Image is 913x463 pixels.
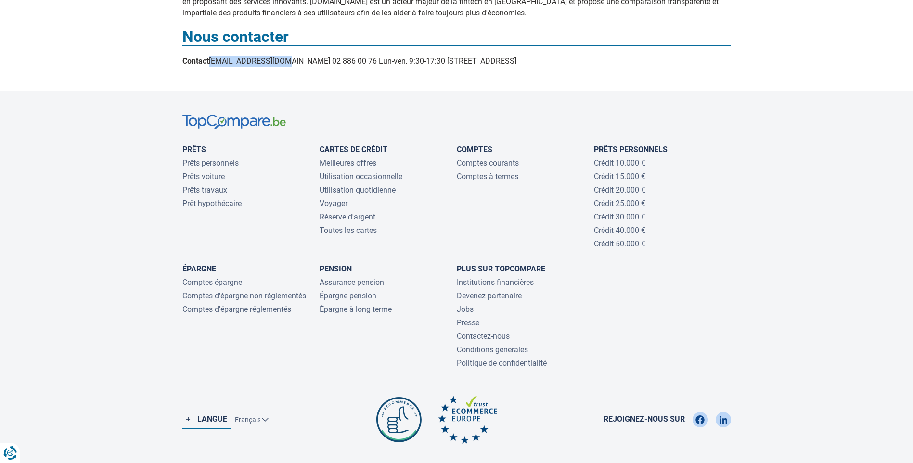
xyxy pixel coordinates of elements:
a: Pension [320,264,352,273]
a: Devenez partenaire [457,291,522,300]
img: LinkedIn TopCompare [720,412,727,427]
a: Contactez-nous [457,332,510,341]
img: Ecommerce Europe TopCompare [438,396,497,444]
a: Assurance pension [320,278,384,287]
a: Crédit 30.000 € [594,212,645,221]
img: Facebook TopCompare [695,412,705,427]
a: Crédit 50.000 € [594,239,645,248]
a: Prêts personnels [182,158,239,167]
a: Utilisation occasionnelle [320,172,402,181]
a: Crédit 10.000 € [594,158,645,167]
a: Jobs [457,305,474,314]
a: Comptes d'épargne non réglementés [182,291,306,300]
a: Politique de confidentialité [457,359,547,368]
a: Comptes épargne [182,278,242,287]
b: Contact [182,56,209,65]
a: Voyager [320,199,347,208]
label: Langue [182,410,231,429]
a: Prêts personnels [594,145,668,154]
span: Rejoignez-nous sur [604,414,685,425]
a: Comptes d'épargne réglementés [182,305,291,314]
a: Conditions générales [457,345,528,354]
a: Comptes [457,145,492,154]
a: Crédit 25.000 € [594,199,645,208]
a: Cartes de Crédit [320,145,387,154]
a: Plus sur TopCompare [457,264,545,273]
a: Comptes à termes [457,172,518,181]
a: Crédit 15.000 € [594,172,645,181]
img: Be commerce TopCompare [374,396,424,444]
a: Prêts travaux [182,185,227,194]
a: Réserve d'argent [320,212,375,221]
a: Prêt hypothécaire [182,199,242,208]
a: Épargne à long terme [320,305,392,314]
a: Crédit 40.000 € [594,226,645,235]
a: Prêts voiture [182,172,225,181]
a: Épargne [182,264,216,273]
a: Utilisation quotidienne [320,185,396,194]
a: Meilleures offres [320,158,376,167]
a: Crédit 20.000 € [594,185,645,194]
a: Épargne pension [320,291,376,300]
a: Institutions financières [457,278,534,287]
a: Presse [457,318,479,327]
a: Toutes les cartes [320,226,377,235]
a: Prêts [182,145,206,154]
a: Comptes courants [457,158,519,167]
h3: Nous contacter [182,28,731,46]
img: TopCompare [182,115,286,129]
